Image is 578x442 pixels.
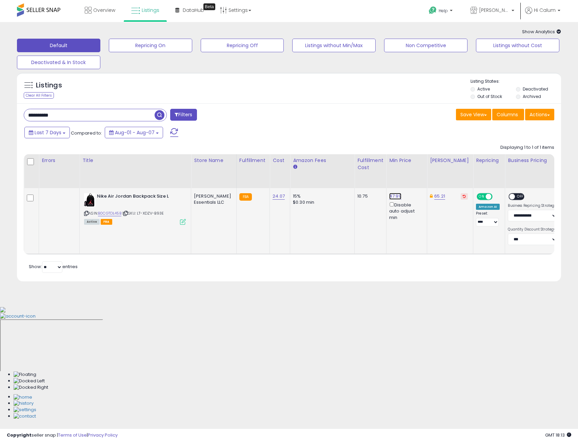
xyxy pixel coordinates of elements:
[357,193,381,199] div: 10.75
[101,219,112,225] span: FBA
[105,127,163,138] button: Aug-01 - Aug-07
[17,56,100,69] button: Deactivated & In Stock
[170,109,197,121] button: Filters
[492,194,502,200] span: OFF
[273,157,287,164] div: Cost
[430,157,470,164] div: [PERSON_NAME]
[293,193,349,199] div: 15%
[97,193,179,201] b: Nike Air Jordan Backpack Size L
[508,157,577,164] div: Business Pricing
[384,39,467,52] button: Non Competitive
[239,193,252,201] small: FBA
[115,129,155,136] span: Aug-01 - Aug-07
[42,157,77,164] div: Errors
[293,164,297,170] small: Amazon Fees.
[14,371,36,378] img: Floating
[35,129,61,136] span: Last 7 Days
[14,407,36,413] img: Settings
[239,157,267,164] div: Fulfillment
[24,127,70,138] button: Last 7 Days
[14,400,34,407] img: History
[439,8,448,14] span: Help
[201,39,284,52] button: Repricing Off
[14,384,48,391] img: Docked Right
[525,7,560,22] a: Hi Calum
[194,193,231,205] div: [PERSON_NAME] Essentials LLC
[523,94,541,99] label: Archived
[203,3,215,10] div: Tooltip anchor
[522,28,561,35] span: Show Analytics
[98,210,121,216] a: B0CGTDL45B
[523,86,548,92] label: Deactivated
[476,211,500,226] div: Preset:
[36,81,62,90] h5: Listings
[471,78,561,85] p: Listing States:
[476,204,500,210] div: Amazon AI
[515,194,526,200] span: OFF
[293,199,349,205] div: $0.30 min
[434,193,445,200] a: 65.21
[476,39,559,52] button: Listings without Cost
[24,92,54,99] div: Clear All Filters
[477,94,502,99] label: Out of Stock
[389,201,422,221] div: Disable auto adjust min
[183,7,204,14] span: DataHub
[477,194,486,200] span: ON
[492,109,524,120] button: Columns
[14,378,45,384] img: Docked Left
[93,7,115,14] span: Overview
[71,130,102,136] span: Compared to:
[476,157,502,164] div: Repricing
[293,157,352,164] div: Amazon Fees
[194,157,234,164] div: Store Name
[292,39,376,52] button: Listings without Min/Max
[29,263,78,270] span: Show: entries
[497,111,518,118] span: Columns
[357,157,383,171] div: Fulfillment Cost
[534,7,556,14] span: Hi Calum
[456,109,491,120] button: Save View
[428,6,437,15] i: Get Help
[389,193,401,200] a: 47.99
[389,157,424,164] div: Min Price
[477,86,490,92] label: Active
[82,157,188,164] div: Title
[14,394,32,401] img: Home
[84,193,186,224] div: ASIN:
[508,203,557,208] label: Business Repricing Strategy:
[479,7,510,14] span: [PERSON_NAME] Essentials LLC
[142,7,159,14] span: Listings
[508,227,557,232] label: Quantity Discount Strategy:
[525,109,554,120] button: Actions
[84,219,100,225] span: All listings currently available for purchase on Amazon
[500,144,554,151] div: Displaying 1 to 1 of 1 items
[423,1,459,22] a: Help
[109,39,192,52] button: Repricing On
[14,413,36,420] img: Contact
[17,39,100,52] button: Default
[122,210,164,216] span: | SKU: LT-XDZV-B93E
[273,193,285,200] a: 24.07
[84,193,95,207] img: 316O+4BvuaL._SL40_.jpg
